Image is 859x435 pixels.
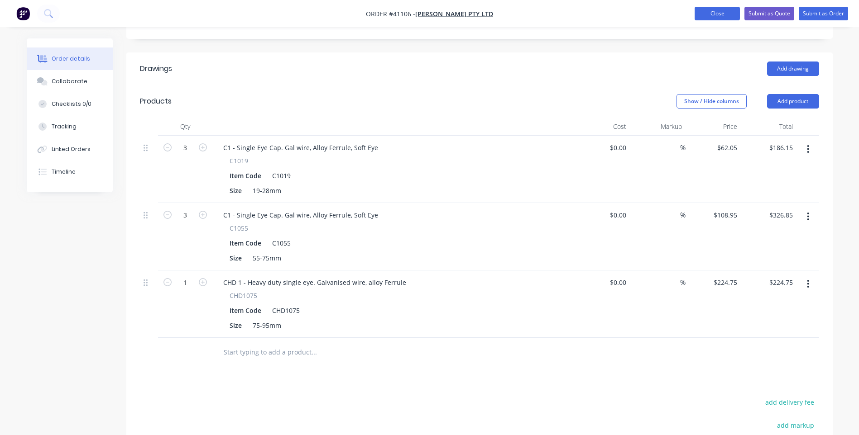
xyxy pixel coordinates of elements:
button: Checklists 0/0 [27,93,113,115]
input: Start typing to add a product... [223,343,404,361]
div: Products [140,96,172,107]
div: Price [686,118,741,136]
div: Collaborate [52,77,87,85]
button: Linked Orders [27,138,113,161]
div: 75-95mm [249,319,285,332]
div: 19-28mm [249,184,285,197]
div: Size [226,184,245,197]
button: Tracking [27,115,113,138]
div: Timeline [52,168,76,176]
div: Size [226,319,245,332]
div: Size [226,251,245,265]
div: Markup [630,118,686,136]
button: add markup [773,419,819,431]
div: C1055 [269,236,294,250]
div: Linked Orders [52,145,91,153]
button: Add product [767,94,819,109]
div: Cost [575,118,630,136]
button: Add drawing [767,61,819,76]
div: CHD 1 - Heavy duty single eye. Galvanised wire, alloy Ferrule [216,276,413,289]
button: Timeline [27,161,113,183]
span: C1019 [230,156,248,165]
span: % [680,210,686,220]
div: Item Code [226,304,265,317]
button: Submit as Order [799,7,848,20]
button: add delivery fee [761,396,819,408]
div: Order details [52,55,90,63]
button: Submit as Quote [744,7,794,20]
div: Drawings [140,63,172,74]
button: Order details [27,47,113,70]
div: Qty [158,118,212,136]
div: Item Code [226,236,265,250]
div: Item Code [226,169,265,182]
button: Collaborate [27,70,113,93]
span: CHD1075 [230,291,257,300]
button: Show / Hide columns [677,94,747,109]
div: Checklists 0/0 [52,100,91,108]
span: % [680,142,686,153]
div: Total [741,118,797,136]
div: Tracking [52,123,77,131]
div: C1 - Single Eye Cap. Gal wire, Alloy Ferrule, Soft Eye [216,141,385,154]
span: Order #41106 - [366,9,415,18]
img: Factory [16,7,30,20]
div: CHD1075 [269,304,303,317]
div: C1019 [269,169,294,182]
button: Close [695,7,740,20]
span: C1055 [230,223,248,233]
span: % [680,277,686,288]
div: 55-75mm [249,251,285,265]
div: C1 - Single Eye Cap. Gal wire, Alloy Ferrule, Soft Eye [216,208,385,222]
a: [PERSON_NAME] PTY LTD [415,9,493,18]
